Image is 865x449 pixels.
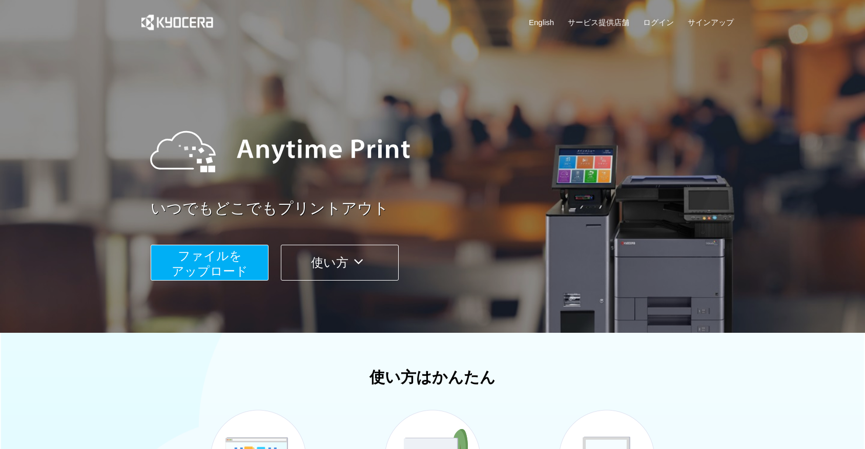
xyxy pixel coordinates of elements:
button: 使い方 [281,245,399,281]
a: いつでもどこでもプリントアウト [151,198,740,220]
span: ファイルを ​​アップロード [172,249,248,278]
button: ファイルを​​アップロード [151,245,269,281]
a: サインアップ [688,17,734,28]
a: サービス提供店舗 [568,17,629,28]
a: English [529,17,554,28]
a: ログイン [643,17,674,28]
